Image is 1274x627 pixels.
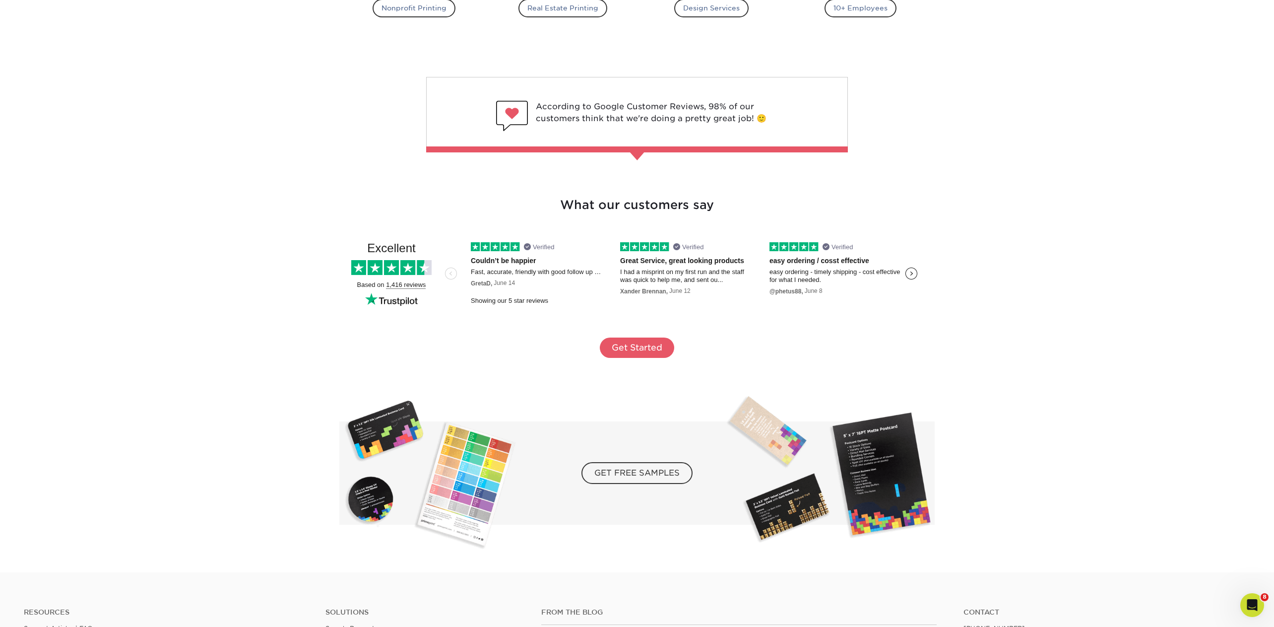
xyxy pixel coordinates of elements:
[339,421,935,525] a: GET FREE SAMPLES
[1261,593,1269,601] span: 8
[600,338,674,358] a: Get Started
[339,396,935,551] img: Get Free Samples
[581,462,693,484] span: GET FREE SAMPLES
[348,238,927,314] img: Trustpilot Reviews
[325,608,526,617] h4: Solutions
[963,608,1250,617] a: Contact
[24,608,311,617] h4: Resources
[541,608,937,617] h4: From the Blog
[1240,593,1264,617] iframe: Intercom live chat
[347,172,927,214] h3: What our customers say
[347,77,927,148] a: Primoprint Likes According to Google Customer Reviews, 98% of our customers think that we're doin...
[629,151,645,160] img: Primoprint Fact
